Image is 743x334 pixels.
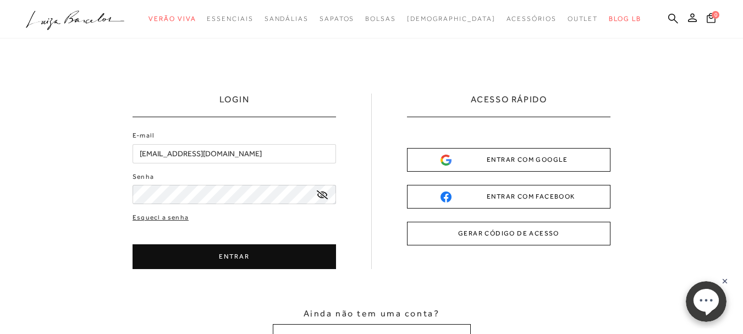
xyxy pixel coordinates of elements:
span: Acessórios [507,15,557,23]
a: categoryNavScreenReaderText [507,9,557,29]
a: exibir senha [317,190,328,199]
a: categoryNavScreenReaderText [320,9,354,29]
a: BLOG LB [609,9,641,29]
a: categoryNavScreenReaderText [265,9,309,29]
a: categoryNavScreenReaderText [568,9,598,29]
div: ENTRAR COM GOOGLE [441,154,577,166]
button: ENTRAR [133,244,336,269]
span: Sapatos [320,15,354,23]
h2: ACESSO RÁPIDO [471,94,547,117]
a: categoryNavScreenReaderText [148,9,196,29]
span: Ainda não tem uma conta? [304,308,439,320]
label: Senha [133,172,154,182]
a: categoryNavScreenReaderText [207,9,253,29]
span: 0 [712,11,719,19]
span: [DEMOGRAPHIC_DATA] [407,15,496,23]
button: 0 [703,12,719,27]
input: E-mail [133,144,336,163]
span: Outlet [568,15,598,23]
span: Essenciais [207,15,253,23]
span: BLOG LB [609,15,641,23]
span: Sandálias [265,15,309,23]
label: E-mail [133,130,155,141]
span: Verão Viva [148,15,196,23]
button: GERAR CÓDIGO DE ACESSO [407,222,610,245]
h1: LOGIN [219,94,250,117]
a: categoryNavScreenReaderText [365,9,396,29]
div: ENTRAR COM FACEBOOK [441,191,577,202]
span: Bolsas [365,15,396,23]
button: ENTRAR COM FACEBOOK [407,185,610,209]
a: noSubCategoriesText [407,9,496,29]
button: ENTRAR COM GOOGLE [407,148,610,172]
a: Esqueci a senha [133,212,189,223]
